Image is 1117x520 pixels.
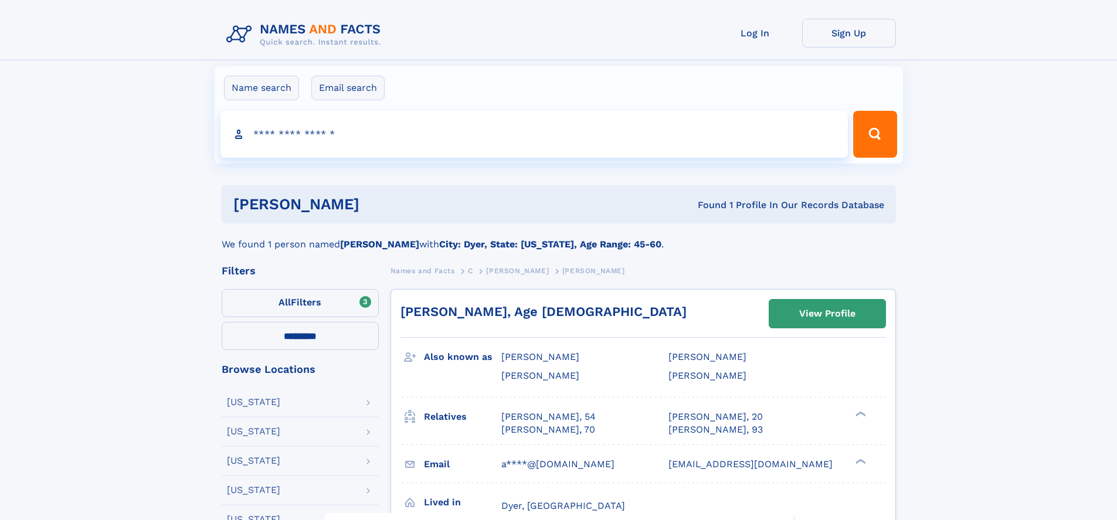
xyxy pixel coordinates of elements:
h3: Also known as [424,347,501,367]
span: [EMAIL_ADDRESS][DOMAIN_NAME] [668,458,833,470]
label: Name search [224,76,299,100]
span: All [279,297,291,308]
div: [US_STATE] [227,485,280,495]
input: search input [220,111,848,158]
img: Logo Names and Facts [222,19,391,50]
h1: [PERSON_NAME] [233,197,529,212]
b: City: Dyer, State: [US_STATE], Age Range: 45-60 [439,239,661,250]
h3: Email [424,454,501,474]
span: [PERSON_NAME] [486,267,549,275]
span: [PERSON_NAME] [501,351,579,362]
a: [PERSON_NAME] [486,263,549,278]
div: Browse Locations [222,364,379,375]
div: ❯ [853,457,867,465]
span: [PERSON_NAME] [668,370,746,381]
label: Email search [311,76,385,100]
span: Dyer, [GEOGRAPHIC_DATA] [501,500,625,511]
a: [PERSON_NAME], 20 [668,410,763,423]
a: [PERSON_NAME], 54 [501,410,596,423]
div: We found 1 person named with . [222,223,896,251]
button: Search Button [853,111,897,158]
a: C [468,263,473,278]
div: Filters [222,266,379,276]
span: C [468,267,473,275]
div: [US_STATE] [227,456,280,465]
div: Found 1 Profile In Our Records Database [528,199,884,212]
span: [PERSON_NAME] [562,267,625,275]
div: ❯ [853,410,867,417]
h3: Relatives [424,407,501,427]
div: View Profile [799,300,855,327]
a: Log In [708,19,802,47]
span: [PERSON_NAME] [501,370,579,381]
h3: Lived in [424,492,501,512]
label: Filters [222,289,379,317]
a: [PERSON_NAME], Age [DEMOGRAPHIC_DATA] [400,304,687,319]
a: View Profile [769,300,885,328]
a: Names and Facts [391,263,455,278]
a: Sign Up [802,19,896,47]
span: [PERSON_NAME] [668,351,746,362]
div: [US_STATE] [227,397,280,407]
div: [US_STATE] [227,427,280,436]
b: [PERSON_NAME] [340,239,419,250]
a: [PERSON_NAME], 93 [668,423,763,436]
a: [PERSON_NAME], 70 [501,423,595,436]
